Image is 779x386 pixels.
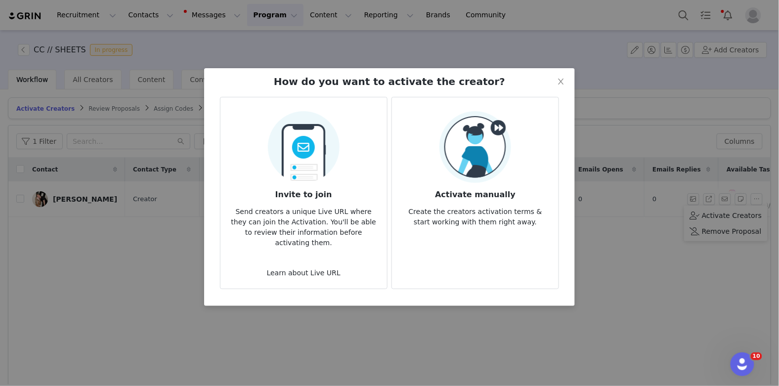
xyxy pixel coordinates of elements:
img: Manual [439,111,511,183]
p: Create the creators activation terms & start working with them right away. [400,201,551,227]
button: Close [547,68,575,96]
i: icon: close [557,78,565,86]
h3: Invite to join [228,183,379,201]
a: Learn about Live URL [267,269,341,277]
img: Send Email [268,105,340,183]
span: 10 [751,352,762,360]
p: Send creators a unique Live URL where they can join the Activation. You'll be able to review thei... [228,201,379,248]
iframe: Intercom live chat [731,352,754,376]
h3: Activate manually [400,183,551,201]
h2: How do you want to activate the creator? [274,74,505,89]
